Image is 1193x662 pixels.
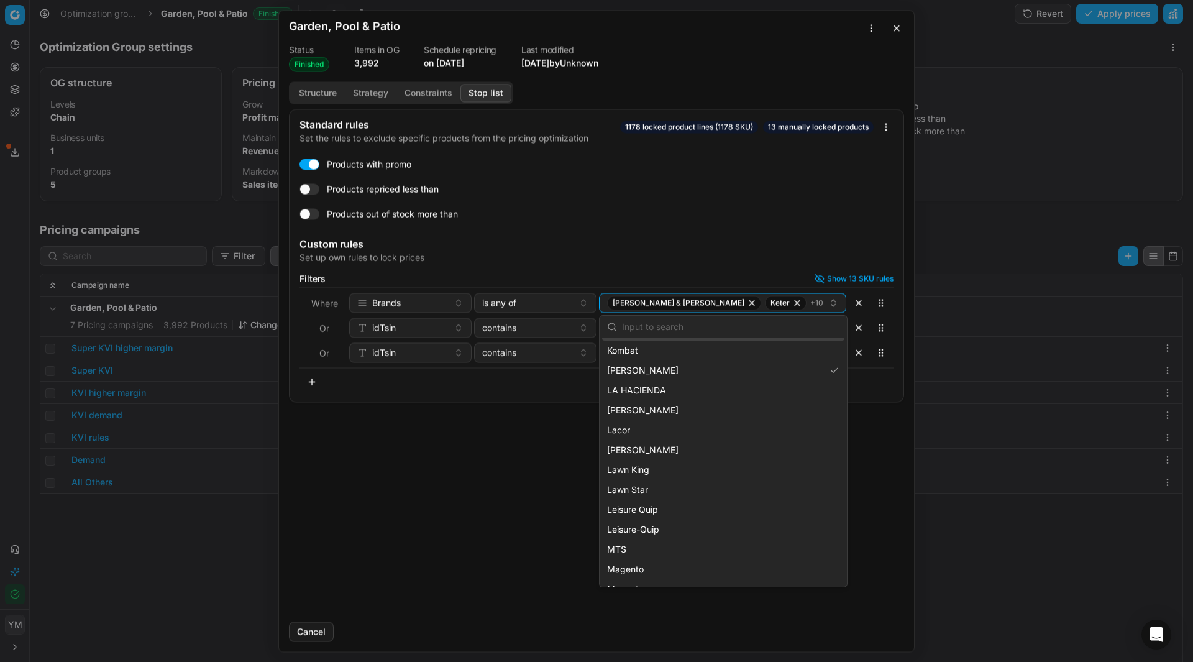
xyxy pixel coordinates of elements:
span: Lacor [607,424,630,436]
span: 1178 locked product lines (1178 SKU) [620,121,758,133]
span: [PERSON_NAME] [607,404,679,416]
span: 13 manually locked products [763,121,874,133]
span: Lawn Star [607,484,648,496]
label: Products repriced less than [327,183,439,195]
span: Or [319,323,329,333]
div: Set up own rules to lock prices [299,251,894,264]
p: [DATE] by Unknown [521,57,598,69]
span: Finished [289,57,329,71]
div: Suggestions [600,338,847,587]
dt: Schedule repricing [424,45,496,54]
span: [PERSON_NAME] & [PERSON_NAME] [613,298,744,308]
span: on [DATE] [424,57,464,68]
span: + 10 [810,298,823,308]
span: contains [482,321,516,334]
dt: Status [289,45,329,54]
dt: Items in OG [354,45,399,54]
span: contains [482,346,516,359]
div: Set the rules to exclude specific products from the pricing optimization [299,132,618,144]
span: Lawn King [607,464,649,476]
span: Keter [770,298,790,308]
span: [PERSON_NAME] [607,364,679,377]
span: Where [311,298,338,308]
span: idTsin [372,321,396,334]
button: Structure [291,84,345,102]
span: Magneto [607,583,644,595]
button: Cancel [289,622,334,641]
span: Magento [607,563,644,576]
div: Standard rules [299,119,618,129]
label: Filters [299,274,326,283]
span: Leisure-Quip [607,523,659,536]
button: Strategy [345,84,396,102]
button: Stop list [460,84,511,102]
input: Input to search [622,315,839,339]
span: [PERSON_NAME] [607,444,679,456]
label: Products out of stock more than [327,208,458,220]
span: is any of [482,297,516,309]
button: Constraints [396,84,460,102]
span: Or [319,347,329,358]
button: [PERSON_NAME] & [PERSON_NAME]Keter+10 [599,293,846,313]
h2: Garden, Pool & Patio [289,21,400,32]
span: idTsin [372,346,396,359]
button: Show 13 SKU rules [815,274,894,283]
span: Kombat [607,344,638,357]
label: Products with promo [327,158,411,170]
div: Custom rules [299,239,894,249]
span: 3,992 [354,57,379,68]
span: Leisure Quip [607,503,658,516]
dt: Last modified [521,45,598,54]
span: MTS [607,543,626,556]
span: Brands [372,297,401,309]
span: LA HACIENDA [607,384,666,397]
